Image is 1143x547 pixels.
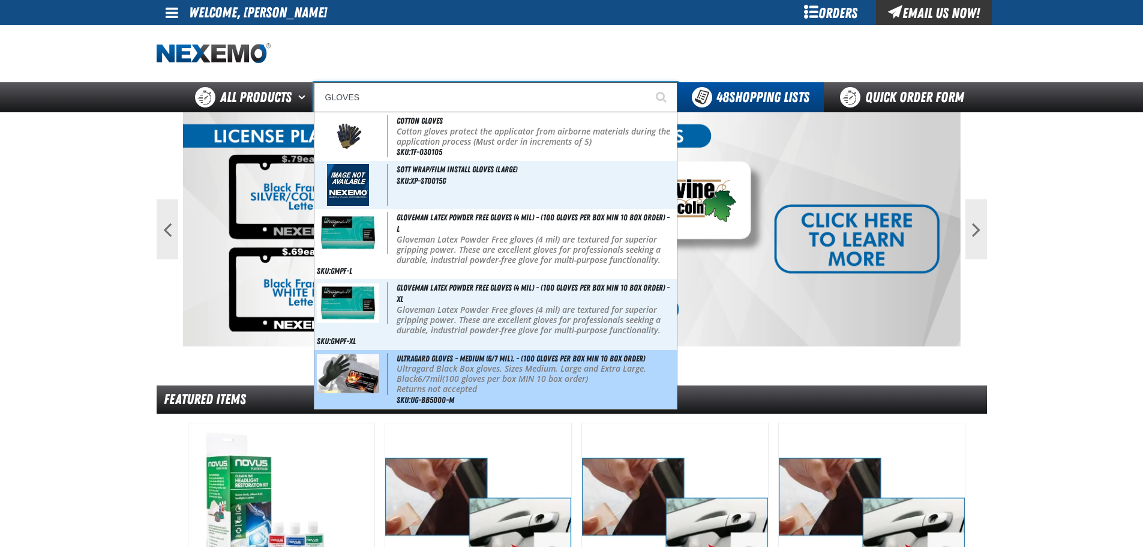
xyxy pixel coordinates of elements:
span: Cotton Gloves [397,116,443,125]
button: Next [965,199,987,259]
strong: 48 [716,89,729,106]
b: Returns not accepted [397,383,477,394]
button: Open All Products pages [294,82,314,112]
img: Nexemo logo [157,43,271,64]
span: SOTT Wrap/Film Install Gloves (Large) [397,165,517,174]
strong: 6/7mil [418,373,442,384]
p: Gloveman Latex Powder Free gloves (4 mil) are textured for superior gripping power. These are exc... [397,235,674,275]
img: 605b8a59ec144097795248-Ultra-Gloves-UG-BB5000.JPG [317,354,379,393]
span: SKU:TF-030105 [397,147,442,157]
a: Quick Order Form [824,82,986,112]
input: Search [314,82,677,112]
span: All Products [220,86,292,108]
button: Previous [157,199,178,259]
p: Gloveman Latex Powder Free gloves (4 mil) are textured for superior gripping power. These are exc... [397,305,674,345]
span: SKU:UG-BB5000-M [397,395,454,405]
img: 5af5ecc1aee19142120436-ultragard-gloveman-pf.jpg [317,213,379,253]
button: Start Searching [647,82,677,112]
div: Featured Items [157,385,987,414]
span: Gloveman Latex Powder Free Gloves (4 mil) - (100 gloves per box MIN 10 box order) - L [397,213,670,234]
img: 5f29bcdf0b1e3930209598-040112-cotton-gloves_1.jpg [327,115,369,157]
span: SKU:XP-ST0015G [397,176,446,186]
img: missing_image.jpg [327,164,369,206]
img: LP Frames-Inserts [183,112,961,346]
span: Ultragard gloves - Medium (6/7 mil). - (100 gloves per box MIN 10 box order) [397,354,645,363]
span: Shopping Lists [716,89,809,106]
p: Ultragard Black Box gloves. Sizes Medium, Large and Extra Large. Black (100 gloves per box MIN 10... [397,364,674,384]
img: 5b1158c204bb0343310188-ultragard-gloveman-pf.jpg [317,283,379,323]
p: Cotton gloves protect the applicator from airborne materials during the application process (Must... [397,127,674,147]
span: SKU:GMPF-XL [317,336,356,346]
span: Gloveman Latex Powder Free Gloves (4 mil) - (100 gloves per box MIN 10 box order) - XL [397,283,670,304]
span: SKU:GMPF-L [317,266,352,276]
button: You have 48 Shopping Lists. Open to view details [677,82,824,112]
